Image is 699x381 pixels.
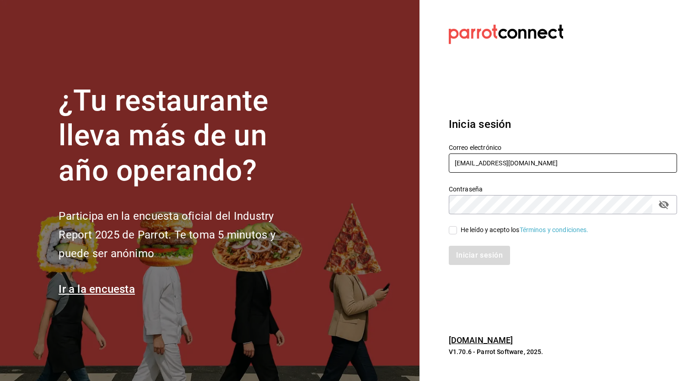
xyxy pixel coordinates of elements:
a: Términos y condiciones. [520,226,589,233]
label: Contraseña [449,185,677,192]
button: passwordField [656,197,672,212]
label: Correo electrónico [449,144,677,150]
a: [DOMAIN_NAME] [449,335,513,345]
p: V1.70.6 - Parrot Software, 2025. [449,347,677,356]
div: He leído y acepto los [461,225,589,235]
h3: Inicia sesión [449,116,677,132]
h2: Participa en la encuesta oficial del Industry Report 2025 de Parrot. Te toma 5 minutos y puede se... [59,207,306,263]
input: Ingresa tu correo electrónico [449,153,677,173]
a: Ir a la encuesta [59,283,135,296]
h1: ¿Tu restaurante lleva más de un año operando? [59,84,306,189]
